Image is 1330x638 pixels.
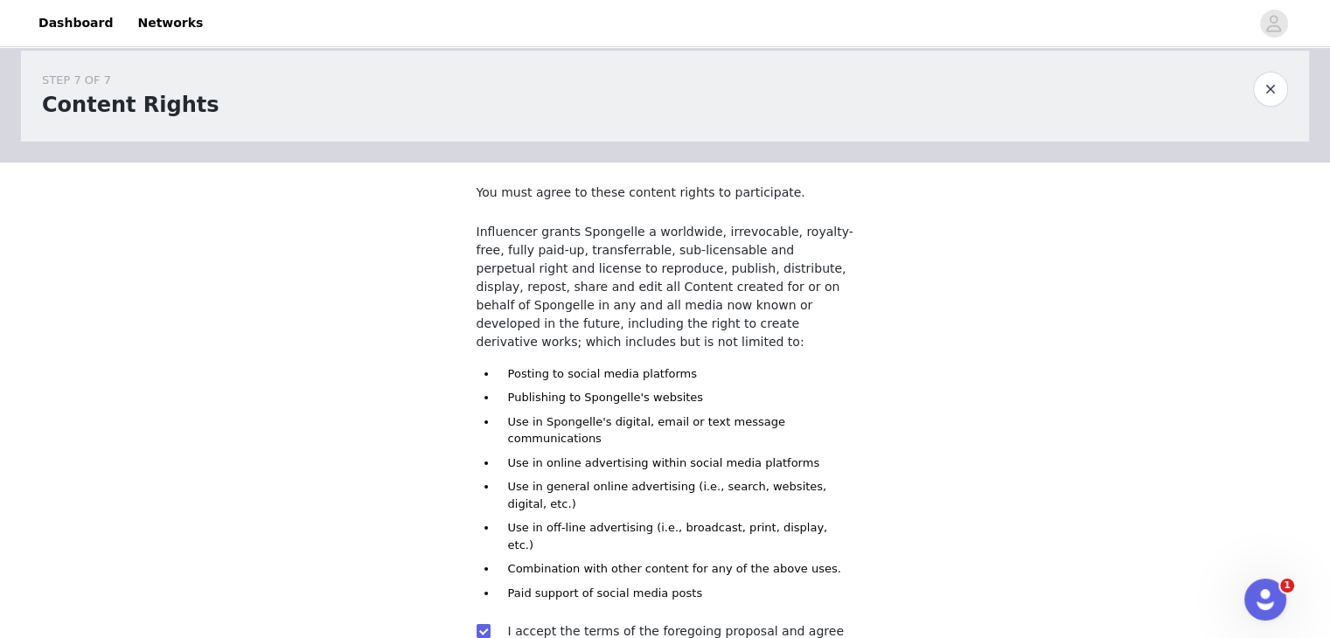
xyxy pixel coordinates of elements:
li: Use in Spongelle's digital, email or text message communications [498,413,854,447]
a: Networks [127,3,213,43]
h1: Content Rights [42,89,219,121]
iframe: Intercom live chat [1244,579,1286,621]
li: Use in general online advertising (i.e., search, websites, digital, etc.) [498,478,854,512]
li: Paid support of social media posts [498,585,854,602]
div: STEP 7 OF 7 [42,72,219,89]
li: Posting to social media platforms [498,365,854,383]
li: Publishing to Spongelle's websites [498,389,854,406]
div: avatar [1265,10,1282,38]
p: You must agree to these content rights to participate. [477,184,854,202]
li: Use in off-line advertising (i.e., broadcast, print, display, etc.) [498,519,854,553]
p: Influencer grants Spongelle a worldwide, irrevocable, royalty-free, fully paid-up, transferrable,... [477,223,854,351]
span: 1 [1280,579,1294,593]
li: Use in online advertising within social media platforms [498,454,854,472]
a: Dashboard [28,3,123,43]
li: Combination with other content for any of the above uses. [498,560,854,578]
